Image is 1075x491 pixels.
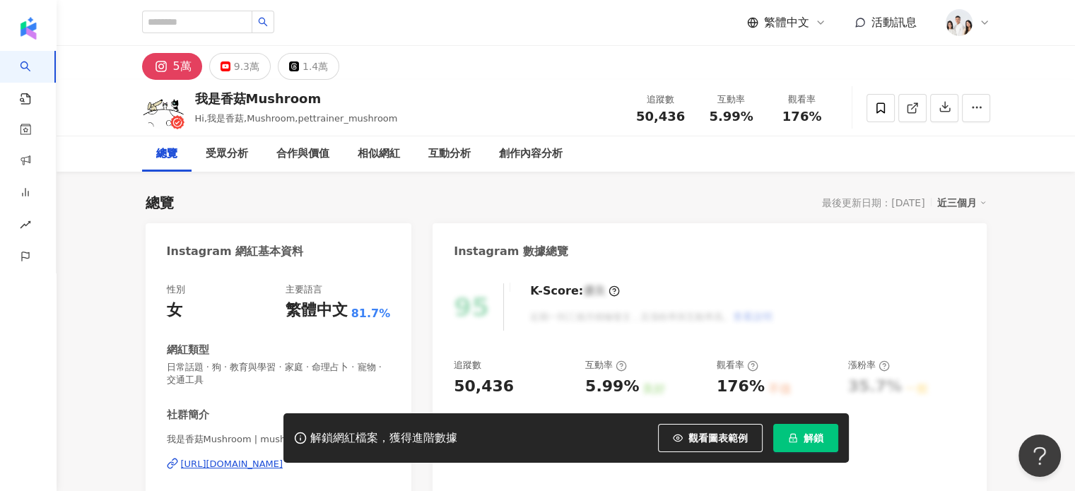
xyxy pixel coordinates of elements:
[167,300,182,321] div: 女
[937,194,987,212] div: 近三個月
[658,424,763,452] button: 觀看圖表範例
[142,53,202,80] button: 5萬
[804,432,823,444] span: 解鎖
[167,244,304,259] div: Instagram 網紅基本資料
[585,376,639,398] div: 5.99%
[195,90,398,107] div: 我是香菇Mushroom
[286,283,322,296] div: 主要語言
[156,146,177,162] div: 總覽
[499,146,563,162] div: 創作內容分析
[636,109,685,124] span: 50,436
[173,57,192,76] div: 5萬
[585,359,627,372] div: 互動率
[773,424,838,452] button: 解鎖
[454,244,568,259] div: Instagram 數據總覽
[358,146,400,162] div: 相似網紅
[871,16,917,29] span: 活動訊息
[258,17,268,27] span: search
[530,283,620,299] div: K-Score :
[167,361,391,386] span: 日常話題 · 狗 · 教育與學習 · 家庭 · 命理占卜 · 寵物 · 交通工具
[717,376,765,398] div: 176%
[278,53,339,80] button: 1.4萬
[782,110,822,124] span: 176%
[195,113,398,124] span: Hi,我是香菇,Mushroom,pettrainer_mushroom
[788,433,798,443] span: lock
[167,458,391,471] a: [URL][DOMAIN_NAME]
[310,431,457,446] div: 解鎖網紅檔案，獲得進階數據
[20,211,31,242] span: rise
[167,343,209,357] div: 網紅類型
[167,283,185,296] div: 性別
[454,376,514,398] div: 50,436
[946,9,973,36] img: 20231221_NR_1399_Small.jpg
[167,408,209,422] div: 社群簡介
[146,193,174,213] div: 總覽
[286,300,348,321] div: 繁體中文
[717,359,758,372] div: 觀看率
[764,15,809,30] span: 繁體中文
[775,93,829,107] div: 觀看率
[234,57,259,76] div: 9.3萬
[634,93,688,107] div: 追蹤數
[688,432,748,444] span: 觀看圖表範例
[822,197,924,208] div: 最後更新日期：[DATE]
[302,57,328,76] div: 1.4萬
[705,93,758,107] div: 互動率
[142,87,184,129] img: KOL Avatar
[351,306,391,321] span: 81.7%
[848,359,890,372] div: 漲粉率
[181,458,283,471] div: [URL][DOMAIN_NAME]
[276,146,329,162] div: 合作與價值
[17,17,40,40] img: logo icon
[454,359,481,372] div: 追蹤數
[206,146,248,162] div: 受眾分析
[428,146,471,162] div: 互動分析
[209,53,271,80] button: 9.3萬
[20,51,48,106] a: search
[709,110,753,124] span: 5.99%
